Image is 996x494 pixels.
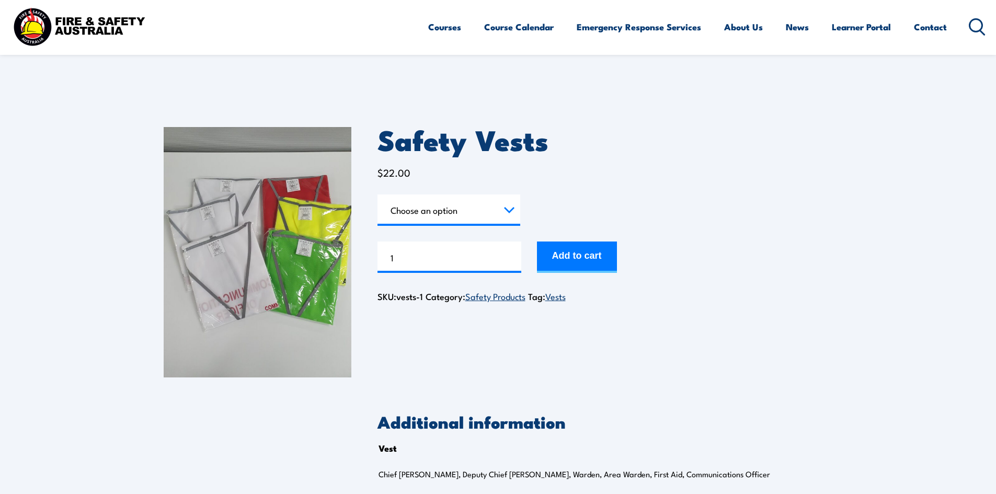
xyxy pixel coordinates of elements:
[396,290,423,303] span: vests-1
[379,440,397,456] th: Vest
[465,290,525,302] a: Safety Products
[832,13,891,41] a: Learner Portal
[528,290,566,303] span: Tag:
[724,13,763,41] a: About Us
[484,13,554,41] a: Course Calendar
[379,469,799,479] p: Chief [PERSON_NAME], Deputy Chief [PERSON_NAME], Warden, Area Warden, First Aid, Communications O...
[914,13,947,41] a: Contact
[377,414,833,429] h2: Additional information
[377,165,410,179] bdi: 22.00
[545,290,566,302] a: Vests
[577,13,701,41] a: Emergency Response Services
[377,165,383,179] span: $
[428,13,461,41] a: Courses
[377,127,833,152] h1: Safety Vests
[537,242,617,273] button: Add to cart
[786,13,809,41] a: News
[377,290,423,303] span: SKU:
[426,290,525,303] span: Category:
[164,127,351,377] img: Safety Vests
[377,242,521,273] input: Product quantity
